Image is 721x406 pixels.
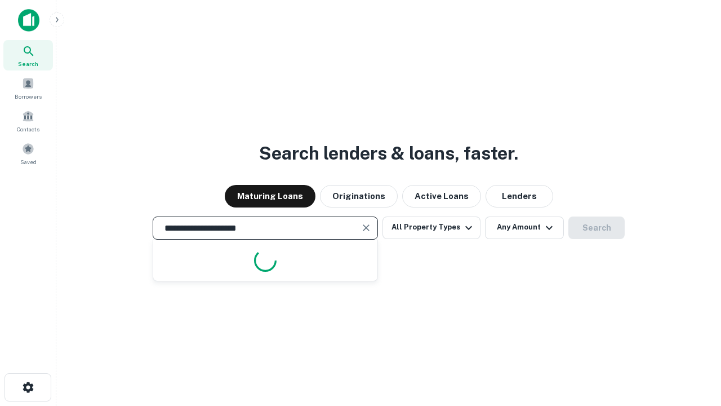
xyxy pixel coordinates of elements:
[402,185,481,208] button: Active Loans
[3,138,53,169] a: Saved
[665,316,721,370] iframe: Chat Widget
[486,185,553,208] button: Lenders
[259,140,518,167] h3: Search lenders & loans, faster.
[3,73,53,103] a: Borrowers
[3,40,53,70] a: Search
[485,217,564,239] button: Any Amount
[18,59,38,68] span: Search
[358,220,374,236] button: Clear
[18,9,39,32] img: capitalize-icon.png
[225,185,315,208] button: Maturing Loans
[320,185,398,208] button: Originations
[15,92,42,101] span: Borrowers
[17,125,39,134] span: Contacts
[20,157,37,166] span: Saved
[3,105,53,136] a: Contacts
[382,217,480,239] button: All Property Types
